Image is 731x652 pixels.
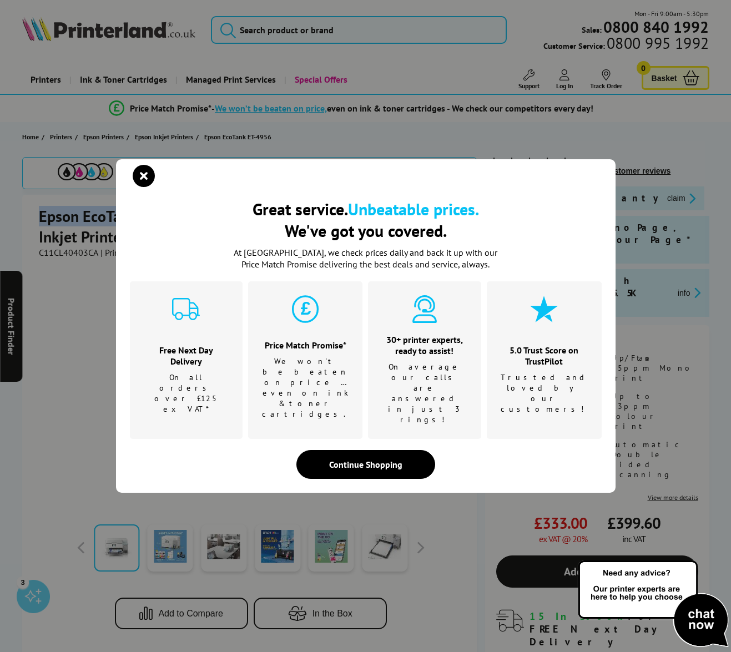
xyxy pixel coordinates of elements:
div: Continue Shopping [296,450,435,479]
h3: 30+ printer experts, ready to assist! [382,334,467,356]
p: We won't be beaten on price …even on ink & toner cartridges. [262,356,349,419]
h3: Free Next Day Delivery [144,345,229,367]
p: At [GEOGRAPHIC_DATA], we check prices daily and back it up with our Price Match Promise deliverin... [227,247,505,270]
img: price-promise-cyan.svg [291,295,319,323]
h2: Great service. We've got you covered. [130,198,602,241]
b: Unbeatable prices. [348,198,479,220]
p: Trusted and loved by our customers! [501,372,588,415]
img: expert-cyan.svg [411,295,438,323]
h3: 5.0 Trust Score on TrustPilot [501,345,588,367]
h3: Price Match Promise* [262,340,349,351]
p: On average our calls are answered in just 3 rings! [382,362,467,425]
button: close modal [135,168,152,184]
img: Open Live Chat window [576,559,731,650]
p: On all orders over £125 ex VAT* [144,372,229,415]
img: delivery-cyan.svg [172,295,200,323]
img: star-cyan.svg [530,295,558,323]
